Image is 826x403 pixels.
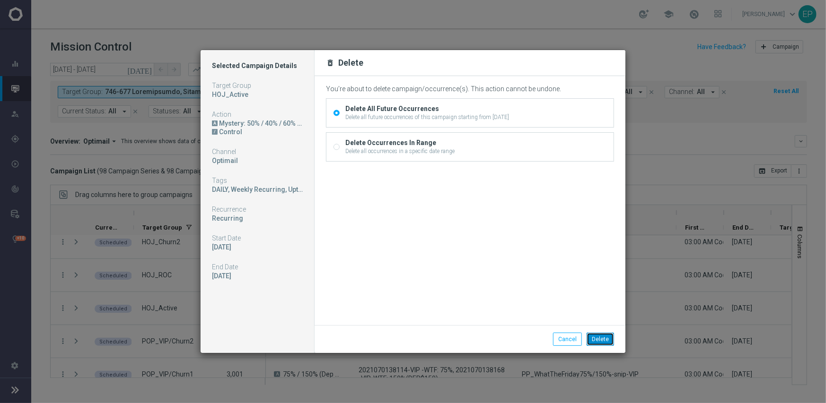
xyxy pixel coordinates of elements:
[212,147,303,156] div: Channel
[212,120,218,126] div: A
[345,147,455,155] div: Delete all occurrences in a specific date range
[212,185,303,194] div: DAILY, Weekly Recurring, Upto $500
[212,263,303,271] div: End Date
[553,333,582,346] button: Cancel
[345,113,509,121] div: Delete all future occurrences of this campaign starting from [DATE]
[212,90,303,99] div: HOJ_Active
[212,176,303,185] div: Tags
[212,81,303,90] div: Target Group
[212,272,303,280] div: 21 Nov 2025, Friday
[212,119,303,128] div: Mystery: 50% / 40% / 60% / 33% / 25%
[338,57,363,69] h2: Delete
[345,104,509,113] div: Delete All Future Occurrences
[219,128,303,136] div: Control
[212,129,218,135] div: /
[212,234,303,242] div: Start Date
[212,61,303,70] h1: Selected Campaign Details
[212,214,303,223] div: Recurring
[345,138,455,147] div: Delete Occurrences In Range
[326,85,614,93] div: You’re about to delete campaign/occurrence(s). This action cannot be undone.
[212,110,303,119] div: Action
[587,333,614,346] button: Delete
[212,205,303,214] div: Recurrence
[212,156,303,165] div: Optimail
[219,119,303,128] div: Mystery: 50% / 40% / 60% / 33% / 25%
[212,128,303,136] div: DN
[326,59,334,67] i: delete_forever
[212,243,303,251] div: 08 Aug 2025, Friday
